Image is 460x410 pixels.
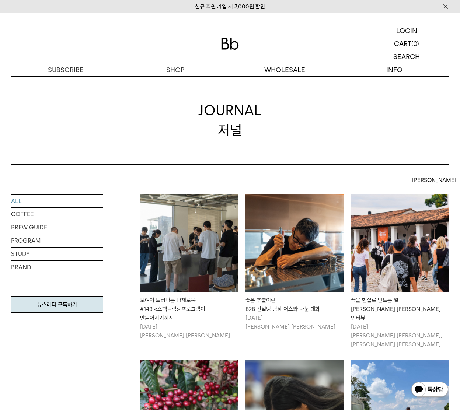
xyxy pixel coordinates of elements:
[245,296,344,313] div: 좋은 추출이란 B2B 컨설팅 팀장 어스와 나눈 대화
[198,101,262,140] div: JOURNAL 저널
[11,195,103,207] a: ALL
[221,38,239,50] img: 로고
[339,63,449,76] p: INFO
[411,381,449,399] img: 카카오톡 채널 1:1 채팅 버튼
[11,63,121,76] a: SUBSCRIBE
[140,296,238,322] div: 모여야 드러나는 다채로움 #149 <스펙트럼> 프로그램이 만들어지기까지
[364,24,449,37] a: LOGIN
[351,322,449,349] p: [DATE] [PERSON_NAME] [PERSON_NAME], [PERSON_NAME] [PERSON_NAME]
[393,50,420,63] p: SEARCH
[411,37,419,50] p: (0)
[351,194,449,349] a: 꿈을 현실로 만드는 일빈보야지 탁승희 대표 인터뷰 꿈을 현실로 만드는 일[PERSON_NAME] [PERSON_NAME] 인터뷰 [DATE][PERSON_NAME] [PERS...
[121,63,230,76] a: SHOP
[140,322,238,340] p: [DATE] [PERSON_NAME] [PERSON_NAME]
[11,248,103,260] a: STUDY
[140,194,238,340] a: 모여야 드러나는 다채로움#149 <스펙트럼> 프로그램이 만들어지기까지 모여야 드러나는 다채로움#149 <스펙트럼> 프로그램이 만들어지기까지 [DATE][PERSON_NAME]...
[351,194,449,292] img: 꿈을 현실로 만드는 일빈보야지 탁승희 대표 인터뷰
[245,194,344,292] img: 좋은 추출이란B2B 컨설팅 팀장 어스와 나눈 대화
[364,37,449,50] a: CART (0)
[195,3,265,10] a: 신규 회원 가입 시 3,000원 할인
[394,37,411,50] p: CART
[140,194,238,292] img: 모여야 드러나는 다채로움#149 <스펙트럼> 프로그램이 만들어지기까지
[396,24,417,37] p: LOGIN
[11,261,103,274] a: BRAND
[11,296,103,313] a: 뉴스레터 구독하기
[230,63,339,76] p: WHOLESALE
[245,194,344,331] a: 좋은 추출이란B2B 컨설팅 팀장 어스와 나눈 대화 좋은 추출이란B2B 컨설팅 팀장 어스와 나눈 대화 [DATE][PERSON_NAME] [PERSON_NAME]
[11,234,103,247] a: PROGRAM
[11,208,103,221] a: COFFEE
[351,296,449,322] div: 꿈을 현실로 만드는 일 [PERSON_NAME] [PERSON_NAME] 인터뷰
[245,313,344,331] p: [DATE] [PERSON_NAME] [PERSON_NAME]
[11,221,103,234] a: BREW GUIDE
[412,176,456,185] span: [PERSON_NAME]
